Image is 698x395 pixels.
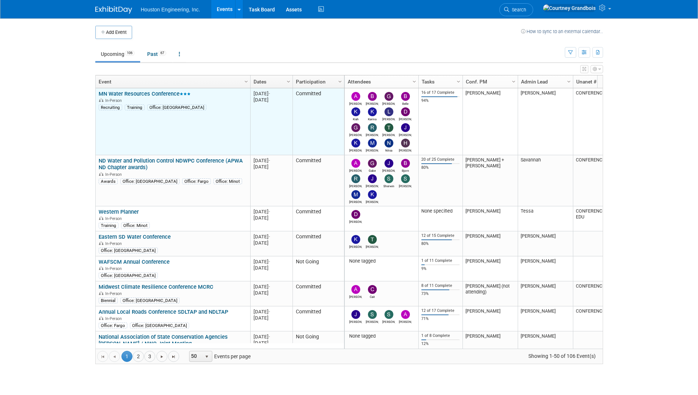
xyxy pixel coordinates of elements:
a: Go to the previous page [109,351,120,362]
span: Events per page [180,351,258,362]
div: Gabe Bladow [366,168,379,172]
div: Office: [GEOGRAPHIC_DATA] [99,273,158,278]
span: In-Person [105,291,124,296]
img: Donna Bye [351,210,360,219]
a: Past67 [142,47,172,61]
td: [PERSON_NAME] + [PERSON_NAME] [463,155,518,206]
td: [PERSON_NAME] [463,331,518,363]
div: [DATE] [254,265,289,271]
div: 1 of 11 Complete [421,258,460,263]
td: CONFERENCE-0023 [573,155,628,206]
div: Kate MacDonald [349,147,362,152]
div: 71% [421,316,460,321]
span: Search [509,7,526,13]
div: [DATE] [254,315,289,321]
a: Column Settings [454,75,463,86]
div: Alex Schmidt [349,101,362,106]
img: In-Person Event [99,241,103,245]
div: [DATE] [254,259,289,265]
img: Nitsa Dereskos [385,139,393,147]
span: - [269,259,270,264]
a: Event [99,75,245,88]
div: Stan Hanson [366,319,379,324]
a: Go to the last page [168,351,179,362]
td: [PERSON_NAME] [463,88,518,155]
div: None tagged [347,333,415,339]
img: Josh Hengel [368,174,377,183]
a: Attendees [348,75,414,88]
img: Josephine Khan [401,123,410,132]
img: Bjorn Berg [401,159,410,168]
a: 2 [133,351,144,362]
div: 16 of 17 Complete [421,90,460,95]
div: Office: Minot [121,223,150,228]
img: Rachel Olm [368,123,377,132]
span: 50 [189,351,202,362]
span: Column Settings [243,79,249,85]
td: [PERSON_NAME] [518,88,573,155]
img: Griffin McComas [385,92,393,101]
span: Go to the first page [100,354,106,360]
td: Committed [293,306,344,331]
div: Greg Bowles [349,132,362,137]
div: 9% [421,266,460,271]
span: In-Person [105,172,124,177]
img: Adam Walker [401,310,410,319]
a: Search [499,3,533,16]
a: WAFSCM Annual Conference [99,259,170,265]
img: In-Person Event [99,172,103,176]
div: Kevin Martin [366,199,379,204]
td: [PERSON_NAME] (not attending) [463,281,518,306]
div: Office: [GEOGRAPHIC_DATA] [147,104,206,110]
img: Cait Caswell [368,285,377,294]
td: Committed [293,155,344,206]
div: Nitsa Dereskos [382,147,395,152]
div: Josh Johnson [349,319,362,324]
a: Go to the next page [156,351,167,362]
img: Gabe Bladow [368,159,377,168]
div: Joe Reiter [382,168,395,172]
img: Sarah Sesselman [401,174,410,183]
img: Tim Erickson [385,123,393,132]
div: Thomas Eskro [366,244,379,249]
img: Haley Plessel [401,139,410,147]
a: Column Settings [410,75,418,86]
td: CONFERENCE-0044 [573,281,628,306]
div: [DATE] [254,215,289,221]
span: Column Settings [511,79,517,85]
span: Go to the next page [159,354,165,360]
div: [DATE] [254,290,289,296]
div: Belle Reeve [399,101,412,106]
span: Houston Engineering, Inc. [141,7,200,13]
div: Karina Hanson [366,116,379,121]
td: [PERSON_NAME] [463,231,518,256]
img: Drew Kessler [401,107,410,116]
div: 12 of 17 Complete [421,308,460,313]
img: Alex Schmidt [351,92,360,101]
span: 67 [158,50,166,56]
span: 106 [125,50,135,56]
a: Annual Local Roads Conference SDLTAP and NDLTAP [99,309,228,315]
a: How to sync to an external calendar... [521,29,603,34]
td: [PERSON_NAME] [463,206,518,231]
td: CONFERENCE-0005-EDU [573,206,628,231]
img: Courtney Grandbois [543,4,596,12]
span: - [269,158,270,163]
a: Unanet # (if applicable) [576,75,623,88]
td: Committed [293,88,344,155]
a: MN Water Resources Conference [99,90,191,97]
div: Rachel Olm [366,132,379,137]
img: Thomas Eskro [368,235,377,244]
div: Sam Trebilcock [382,319,395,324]
span: - [269,309,270,314]
a: Column Settings [565,75,573,86]
img: Sam Trebilcock [385,310,393,319]
img: Josh Johnson [351,310,360,319]
span: - [269,91,270,96]
div: [DATE] [254,164,289,170]
span: Showing 1-50 of 106 Event(s) [521,351,602,361]
div: Recruiting [99,104,122,110]
span: In-Person [105,266,124,271]
a: Eastern SD Water Conference [99,234,171,240]
div: 12% [421,341,460,346]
